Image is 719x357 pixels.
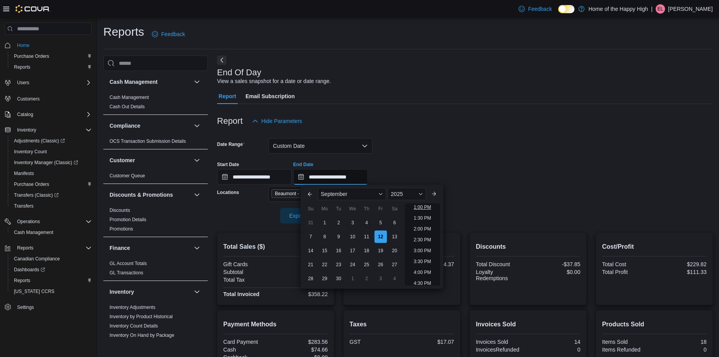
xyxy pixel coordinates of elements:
[529,261,580,267] div: -$37.85
[14,303,37,312] a: Settings
[656,339,707,345] div: 18
[8,157,95,168] a: Inventory Manager (Classic)
[304,216,402,286] div: September, 2025
[14,267,45,273] span: Dashboards
[14,64,30,70] span: Reports
[14,138,65,144] span: Adjustments (Classic)
[8,135,95,146] a: Adjustments (Classic)
[350,339,400,345] div: GST
[223,277,274,283] div: Total Tax
[388,230,401,243] div: day-13
[110,244,191,252] button: Finance
[14,217,92,226] span: Operations
[11,180,92,189] span: Purchase Orders
[321,191,347,197] span: September
[149,26,188,42] a: Feedback
[11,254,63,263] a: Canadian Compliance
[277,277,328,283] div: $17.07
[388,258,401,271] div: day-27
[346,244,359,257] div: day-17
[388,203,401,215] div: Sa
[374,230,387,243] div: day-12
[103,206,208,237] div: Discounts & Promotions
[2,109,95,120] button: Catalog
[405,203,440,286] ul: Time
[217,68,261,77] h3: End Of Day
[346,217,359,229] div: day-3
[110,288,134,296] h3: Inventory
[346,230,359,243] div: day-10
[110,156,135,164] h3: Customer
[8,253,95,264] button: Canadian Compliance
[333,258,345,271] div: day-23
[8,275,95,286] button: Reports
[110,217,146,222] a: Promotion Details
[8,51,95,62] button: Purchase Orders
[14,125,39,135] button: Inventory
[11,228,56,237] a: Cash Management
[374,258,387,271] div: day-26
[403,261,454,267] div: $24.37
[223,261,274,267] div: Gift Cards
[528,5,552,13] span: Feedback
[8,286,95,297] button: [US_STATE] CCRS
[476,269,527,281] div: Loyalty Redemptions
[333,272,345,285] div: day-30
[11,228,92,237] span: Cash Management
[217,189,239,196] label: Locations
[656,4,665,14] div: Emily Landry
[110,270,143,276] a: GL Transactions
[17,304,34,310] span: Settings
[515,1,555,17] a: Feedback
[11,265,92,274] span: Dashboards
[411,279,434,288] li: 4:30 PM
[8,179,95,190] button: Purchase Orders
[14,110,36,119] button: Catalog
[16,5,50,13] img: Cova
[2,125,95,135] button: Inventory
[428,188,440,200] button: Next month
[110,305,155,310] a: Inventory Adjustments
[110,244,130,252] h3: Finance
[14,192,59,198] span: Transfers (Classic)
[103,93,208,114] div: Cash Management
[374,217,387,229] div: day-5
[333,217,345,229] div: day-2
[17,80,29,86] span: Users
[360,272,373,285] div: day-2
[14,159,78,166] span: Inventory Manager (Classic)
[110,261,147,266] a: GL Account Totals
[192,77,202,87] button: Cash Management
[110,173,145,178] a: Customer Queue
[529,269,580,275] div: $0.00
[110,139,186,144] a: OCS Transaction Submission Details
[110,314,173,319] a: Inventory by Product Historical
[268,138,373,154] button: Custom Date
[110,208,130,213] a: Discounts
[192,121,202,130] button: Compliance
[14,288,54,295] span: [US_STATE] CCRS
[476,320,580,329] h2: Invoices Sold
[411,235,434,244] li: 2:30 PM
[11,52,92,61] span: Purchase Orders
[110,333,174,338] a: Inventory On Hand by Package
[277,339,328,345] div: $283.56
[17,245,33,251] span: Reports
[8,62,95,73] button: Reports
[11,287,57,296] a: [US_STATE] CCRS
[14,125,92,135] span: Inventory
[14,53,49,59] span: Purchase Orders
[8,264,95,275] a: Dashboards
[110,138,186,144] span: OCS Transaction Submission Details
[388,217,401,229] div: day-6
[319,217,331,229] div: day-1
[602,261,653,267] div: Total Cost
[11,62,92,72] span: Reports
[280,208,324,224] button: Export
[110,191,191,199] button: Discounts & Promotions
[277,347,328,353] div: $74.66
[11,147,92,156] span: Inventory Count
[391,191,403,197] span: 2025
[651,4,653,14] p: |
[346,203,359,215] div: We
